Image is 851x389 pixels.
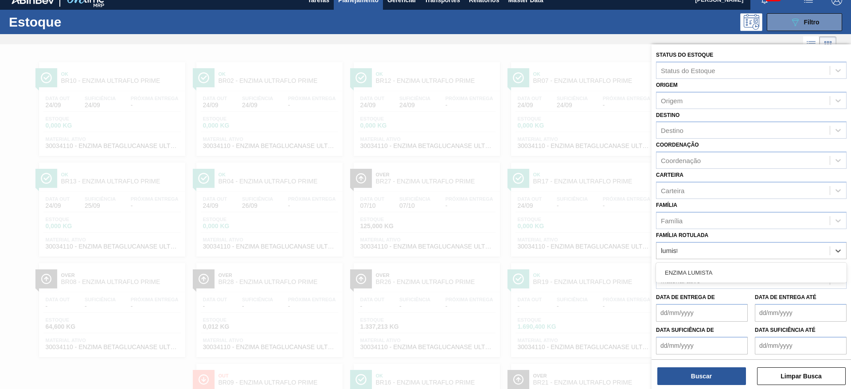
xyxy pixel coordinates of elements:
div: Coordenação [661,157,701,164]
label: Data de Entrega até [755,294,816,300]
input: dd/mm/yyyy [755,337,847,354]
label: Data suficiência de [656,327,714,333]
div: Carteira [661,187,684,194]
div: Família [661,217,683,224]
h1: Estoque [9,17,141,27]
div: Visão em Lista [803,36,820,53]
label: Origem [656,82,678,88]
div: Destino [661,127,683,134]
div: Status do Estoque [661,66,715,74]
label: Família [656,202,677,208]
span: Filtro [804,19,820,26]
label: Material ativo [656,262,700,268]
label: Status do Estoque [656,52,713,58]
div: Pogramando: nenhum usuário selecionado [740,13,762,31]
label: Carteira [656,172,683,178]
div: Visão em Cards [820,36,836,53]
input: dd/mm/yyyy [755,304,847,322]
label: Data de Entrega de [656,294,715,300]
button: Filtro [767,13,842,31]
input: dd/mm/yyyy [656,304,748,322]
input: dd/mm/yyyy [656,337,748,354]
label: Destino [656,112,679,118]
div: ENZIMA LUMISTA [656,265,847,281]
label: Coordenação [656,142,699,148]
label: Família Rotulada [656,232,708,238]
label: Data suficiência até [755,327,816,333]
div: Origem [661,97,683,104]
